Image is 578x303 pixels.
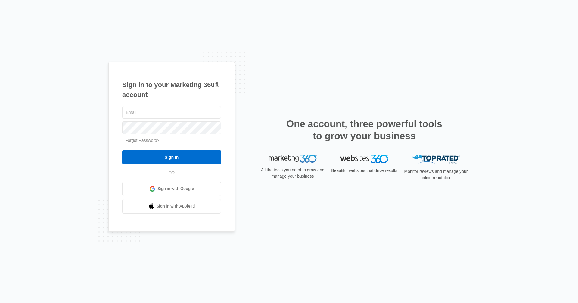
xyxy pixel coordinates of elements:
input: Email [122,106,221,119]
p: Beautiful websites that drive results [331,167,398,174]
img: Top Rated Local [412,155,460,164]
input: Sign In [122,150,221,164]
span: OR [164,170,179,176]
a: Sign in with Apple Id [122,199,221,214]
h1: Sign in to your Marketing 360® account [122,80,221,100]
h2: One account, three powerful tools to grow your business [284,118,444,142]
span: Sign in with Google [157,186,194,192]
span: Sign in with Apple Id [157,203,195,209]
a: Sign in with Google [122,182,221,196]
img: Websites 360 [340,155,388,163]
img: Marketing 360 [269,155,317,163]
p: All the tools you need to grow and manage your business [259,167,326,180]
a: Forgot Password? [125,138,160,143]
p: Monitor reviews and manage your online reputation [402,168,470,181]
